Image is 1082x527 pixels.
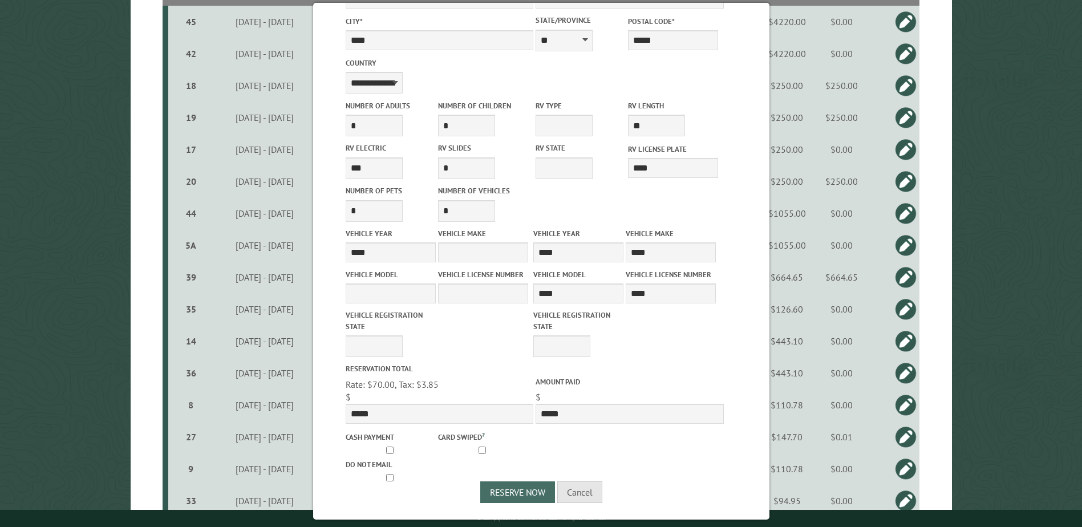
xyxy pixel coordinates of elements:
[628,144,718,155] label: RV License Plate
[212,463,317,475] div: [DATE] - [DATE]
[764,70,810,102] td: $250.00
[810,38,873,70] td: $0.00
[810,261,873,293] td: $664.65
[173,399,208,411] div: 8
[345,310,435,331] label: Vehicle Registration state
[173,208,208,219] div: 44
[345,363,533,374] label: Reservation Total
[173,367,208,379] div: 36
[533,228,623,239] label: Vehicle Year
[173,303,208,315] div: 35
[480,481,555,503] button: Reserve Now
[212,335,317,347] div: [DATE] - [DATE]
[810,70,873,102] td: $250.00
[212,112,317,123] div: [DATE] - [DATE]
[810,485,873,517] td: $0.00
[345,143,435,153] label: RV Electric
[477,514,606,522] small: © Campground Commander LLC. All rights reserved.
[173,240,208,251] div: 5A
[764,102,810,133] td: $250.00
[810,453,873,485] td: $0.00
[437,269,528,280] label: Vehicle License Number
[212,144,317,155] div: [DATE] - [DATE]
[212,176,317,187] div: [DATE] - [DATE]
[810,133,873,165] td: $0.00
[533,269,623,280] label: Vehicle Model
[437,228,528,239] label: Vehicle Make
[212,16,317,27] div: [DATE] - [DATE]
[810,421,873,453] td: $0.01
[212,303,317,315] div: [DATE] - [DATE]
[536,391,541,403] span: $
[764,6,810,38] td: $4220.00
[345,185,435,196] label: Number of Pets
[533,310,623,331] label: Vehicle Registration state
[345,100,435,111] label: Number of Adults
[345,432,435,443] label: Cash payment
[212,399,317,411] div: [DATE] - [DATE]
[764,421,810,453] td: $147.70
[628,16,718,27] label: Postal Code
[764,389,810,421] td: $110.78
[212,80,317,91] div: [DATE] - [DATE]
[437,430,528,443] label: Card swiped
[536,15,626,26] label: State/Province
[764,485,810,517] td: $94.95
[345,269,435,280] label: Vehicle Model
[212,48,317,59] div: [DATE] - [DATE]
[345,228,435,239] label: Vehicle Year
[626,228,716,239] label: Vehicle Make
[536,143,626,153] label: RV State
[173,176,208,187] div: 20
[810,229,873,261] td: $0.00
[764,38,810,70] td: $4220.00
[764,165,810,197] td: $250.00
[173,463,208,475] div: 9
[764,133,810,165] td: $250.00
[173,80,208,91] div: 18
[536,376,723,387] label: Amount paid
[437,100,528,111] label: Number of Children
[764,229,810,261] td: $1055.00
[810,325,873,357] td: $0.00
[212,271,317,283] div: [DATE] - [DATE]
[173,495,208,506] div: 33
[810,197,873,229] td: $0.00
[810,102,873,133] td: $250.00
[345,379,438,390] span: Rate: $70.00, Tax: $3.85
[810,6,873,38] td: $0.00
[437,143,528,153] label: RV Slides
[764,453,810,485] td: $110.78
[173,144,208,155] div: 17
[173,431,208,443] div: 27
[810,357,873,389] td: $0.00
[212,240,317,251] div: [DATE] - [DATE]
[212,367,317,379] div: [DATE] - [DATE]
[212,431,317,443] div: [DATE] - [DATE]
[345,459,435,470] label: Do not email
[212,495,317,506] div: [DATE] - [DATE]
[345,58,533,68] label: Country
[628,100,718,111] label: RV Length
[173,335,208,347] div: 14
[345,391,350,403] span: $
[810,389,873,421] td: $0.00
[173,112,208,123] div: 19
[173,271,208,283] div: 39
[437,185,528,196] label: Number of Vehicles
[764,293,810,325] td: $126.60
[810,165,873,197] td: $250.00
[481,431,484,439] a: ?
[212,208,317,219] div: [DATE] - [DATE]
[764,261,810,293] td: $664.65
[173,48,208,59] div: 42
[345,16,533,27] label: City
[810,293,873,325] td: $0.00
[764,357,810,389] td: $443.10
[536,100,626,111] label: RV Type
[173,16,208,27] div: 45
[557,481,602,503] button: Cancel
[764,325,810,357] td: $443.10
[626,269,716,280] label: Vehicle License Number
[764,197,810,229] td: $1055.00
